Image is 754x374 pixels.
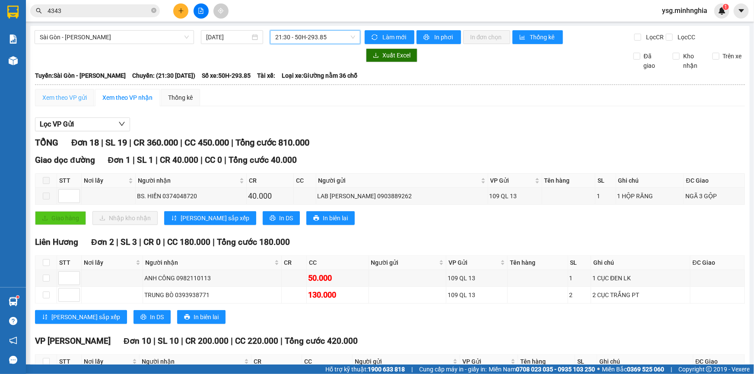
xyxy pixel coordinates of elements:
[133,155,135,165] span: |
[57,256,82,270] th: STT
[718,7,726,15] img: icon-new-feature
[151,7,156,15] span: close-circle
[738,7,745,15] span: caret-down
[366,48,417,62] button: downloadXuất Excel
[488,188,542,205] td: 109 QL 13
[84,357,130,366] span: Nơi lấy
[167,237,210,247] span: CC 180.000
[48,6,150,16] input: Tìm tên, số ĐT hoặc mã đơn
[142,357,242,366] span: Người nhận
[164,211,256,225] button: sort-ascending[PERSON_NAME] sắp xếp
[137,155,153,165] span: SL 1
[417,30,461,44] button: printerIn phơi
[137,191,245,201] div: BS. HIỀN 0374048720
[171,215,177,222] span: sort-ascending
[50,6,122,16] b: [PERSON_NAME]
[40,31,189,44] span: Sài Gòn - Phan Rí
[372,34,379,41] span: sync
[247,174,294,188] th: CR
[105,137,127,148] span: SL 19
[270,215,276,222] span: printer
[184,314,190,321] span: printer
[116,237,118,247] span: |
[9,317,17,325] span: question-circle
[71,137,99,148] span: Đơn 18
[684,174,745,188] th: ĐC Giao
[592,290,689,300] div: 2 CỤC TRẮNG PT
[674,32,697,42] span: Lọc CC
[508,256,568,270] th: Tên hàng
[108,155,131,165] span: Đơn 1
[617,191,682,201] div: 1 HỘP RĂNG
[180,137,182,148] span: |
[200,155,203,165] span: |
[530,32,556,42] span: Thống kê
[132,71,195,80] span: Chuyến: (21:30 [DATE])
[355,357,451,366] span: Người gửi
[723,4,729,10] sup: 1
[575,355,597,369] th: SL
[490,176,533,185] span: VP Gửi
[35,336,111,346] span: VP [PERSON_NAME]
[205,155,222,165] span: CC 0
[102,93,153,102] div: Xem theo VP nhận
[516,366,595,373] strong: 0708 023 035 - 0935 103 250
[229,155,297,165] span: Tổng cước 40.000
[591,256,690,270] th: Ghi chú
[160,155,198,165] span: CR 40.000
[569,290,590,300] div: 2
[275,31,355,44] span: 21:30 - 50H-293.85
[597,355,694,369] th: Ghi chú
[138,176,238,185] span: Người nhận
[213,237,215,247] span: |
[490,191,541,201] div: 109 QL 13
[185,336,229,346] span: CR 200.000
[318,191,487,201] div: LAB [PERSON_NAME] 0903889262
[616,174,684,188] th: Ghi chú
[181,336,183,346] span: |
[285,336,358,346] span: Tổng cước 420.000
[140,314,146,321] span: printer
[690,256,745,270] th: ĐC Giao
[213,3,229,19] button: aim
[446,287,508,304] td: 109 QL 13
[153,336,156,346] span: |
[84,258,134,267] span: Nơi lấy
[282,256,307,270] th: CR
[4,19,165,30] li: 01 [PERSON_NAME]
[9,356,17,364] span: message
[251,355,302,369] th: CR
[302,355,353,369] th: CC
[463,30,510,44] button: In đơn chọn
[218,8,224,14] span: aim
[643,32,665,42] span: Lọc CR
[177,310,226,324] button: printerIn biên lai
[9,336,17,345] span: notification
[671,364,672,374] span: |
[35,155,95,165] span: Giao dọc đường
[178,8,184,14] span: plus
[602,364,664,374] span: Miền Bắc
[121,237,137,247] span: SL 3
[724,4,727,10] span: 1
[134,310,171,324] button: printerIn DS
[57,174,82,188] th: STT
[308,289,367,301] div: 130.000
[489,364,595,374] span: Miền Nam
[655,5,714,16] span: ysg.minhnghia
[280,336,283,346] span: |
[518,355,575,369] th: Tên hàng
[84,176,127,185] span: Nơi lấy
[9,297,18,306] img: warehouse-icon
[143,237,161,247] span: CR 0
[145,258,273,267] span: Người nhận
[9,35,18,44] img: solution-icon
[568,256,592,270] th: SL
[313,215,319,222] span: printer
[4,4,47,47] img: logo.jpg
[282,71,357,80] span: Loại xe: Giường nằm 36 chỗ
[134,137,178,148] span: CR 360.000
[101,137,103,148] span: |
[279,213,293,223] span: In DS
[36,8,42,14] span: search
